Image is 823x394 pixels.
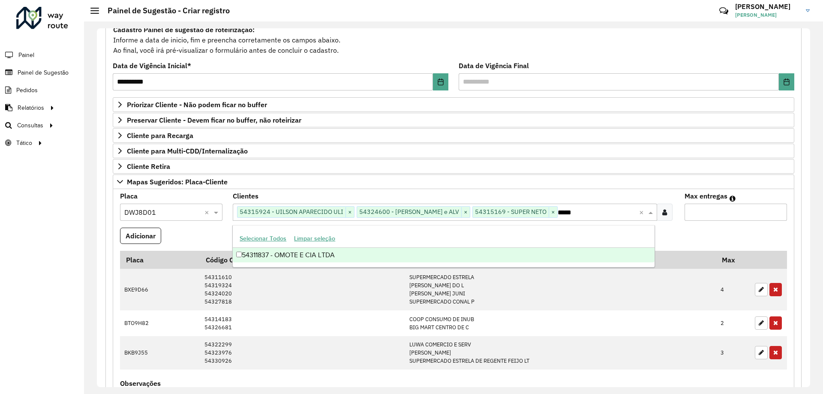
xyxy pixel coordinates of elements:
[461,207,470,217] span: ×
[127,132,193,139] span: Cliente para Recarga
[18,68,69,77] span: Painel de Sugestão
[716,310,751,336] td: 2
[232,225,655,268] ng-dropdown-panel: Options list
[236,232,290,245] button: Selecionar Todos
[730,195,736,202] em: Máximo de clientes que serão colocados na mesma rota com os clientes informados
[113,174,794,189] a: Mapas Sugeridos: Placa-Cliente
[113,113,794,127] a: Preservar Cliente - Devem ficar no buffer, não roteirizar
[200,251,405,269] th: Código Cliente
[345,207,354,217] span: ×
[127,147,248,154] span: Cliente para Multi-CDD/Internalização
[200,269,405,310] td: 54311610 54319324 54324020 54327818
[113,97,794,112] a: Priorizar Cliente - Não podem ficar no buffer
[120,191,138,201] label: Placa
[16,138,32,147] span: Tático
[779,73,794,90] button: Choose Date
[735,11,799,19] span: [PERSON_NAME]
[127,101,267,108] span: Priorizar Cliente - Não podem ficar no buffer
[113,25,255,34] strong: Cadastro Painel de sugestão de roteirização:
[113,24,794,56] div: Informe a data de inicio, fim e preencha corretamente os campos abaixo. Ao final, você irá pré-vi...
[18,51,34,60] span: Painel
[120,228,161,244] button: Adicionar
[473,207,549,217] span: 54315169 - SUPER NETO
[204,207,212,217] span: Clear all
[16,86,38,95] span: Pedidos
[549,207,557,217] span: ×
[715,2,733,20] a: Contato Rápido
[735,3,799,11] h3: [PERSON_NAME]
[233,248,654,262] div: 54311837 - OMOTE E CIA LTDA
[405,310,716,336] td: COOP CONSUMO DE INUB BIG MART CENTRO DE C
[120,378,161,388] label: Observações
[99,6,230,15] h2: Painel de Sugestão - Criar registro
[237,207,345,217] span: 54315924 - UILSON APARECIDO ULI
[233,191,258,201] label: Clientes
[120,310,200,336] td: BTO9H82
[17,121,43,130] span: Consultas
[113,159,794,174] a: Cliente Retira
[127,117,301,123] span: Preservar Cliente - Devem ficar no buffer, não roteirizar
[127,178,228,185] span: Mapas Sugeridos: Placa-Cliente
[685,191,727,201] label: Max entregas
[290,232,339,245] button: Limpar seleção
[357,207,461,217] span: 54324600 - [PERSON_NAME] e ALV
[120,336,200,370] td: BKB9J55
[120,269,200,310] td: BXE9D66
[716,269,751,310] td: 4
[113,128,794,143] a: Cliente para Recarga
[200,310,405,336] td: 54314183 54326681
[113,60,191,71] label: Data de Vigência Inicial
[459,60,529,71] label: Data de Vigência Final
[120,251,200,269] th: Placa
[639,207,646,217] span: Clear all
[716,251,751,269] th: Max
[113,144,794,158] a: Cliente para Multi-CDD/Internalização
[405,336,716,370] td: LUWA COMERCIO E SERV [PERSON_NAME] SUPERMERCADO ESTRELA DE REGENTE FEIJO LT
[433,73,448,90] button: Choose Date
[127,163,170,170] span: Cliente Retira
[405,269,716,310] td: SUPERMERCADO ESTRELA [PERSON_NAME] DO L [PERSON_NAME] JUNI SUPERMERCADO CONAL P
[200,336,405,370] td: 54322299 54323976 54330926
[716,336,751,370] td: 3
[18,103,44,112] span: Relatórios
